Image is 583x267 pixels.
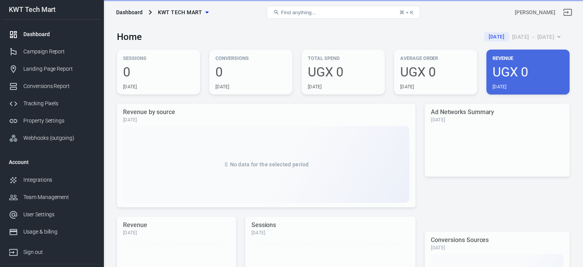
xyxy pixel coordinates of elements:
a: Dashboard [3,26,101,43]
div: Webhooks (outgoing) [23,134,95,142]
span: KWT Tech Mart [158,8,202,17]
a: Landing Page Report [3,60,101,78]
div: User Settings [23,211,95,219]
span: Find anything... [281,10,316,15]
a: Sign out [3,240,101,261]
h3: Home [117,32,142,42]
a: Integrations [3,171,101,189]
a: Webhooks (outgoing) [3,129,101,147]
a: Tracking Pixels [3,95,101,112]
div: Property Settings [23,117,95,125]
a: Sign out [558,3,577,22]
div: Account id: QhCK8QGp [515,8,555,17]
div: Team Management [23,193,95,201]
div: Campaign Report [23,48,95,56]
a: Usage & billing [3,223,101,240]
a: Campaign Report [3,43,101,60]
a: Team Management [3,189,101,206]
div: Landing Page Report [23,65,95,73]
div: Tracking Pixels [23,100,95,108]
div: KWT Tech Mart [3,6,101,13]
button: KWT Tech Mart [155,5,212,20]
a: User Settings [3,206,101,223]
div: Integrations [23,176,95,184]
a: Conversions Report [3,78,101,95]
div: Sign out [23,248,95,256]
div: Dashboard [23,30,95,38]
div: Usage & billing [23,228,95,236]
li: Account [3,153,101,171]
button: Find anything...⌘ + K [267,6,420,19]
div: Dashboard [116,8,143,16]
a: Property Settings [3,112,101,129]
div: ⌘ + K [399,10,414,15]
div: Conversions Report [23,82,95,90]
